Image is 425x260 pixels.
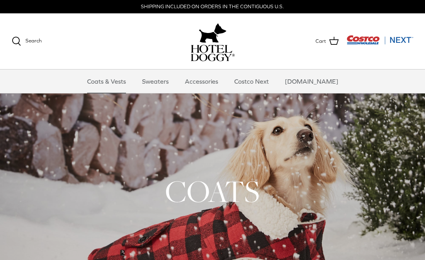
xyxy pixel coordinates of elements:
a: Sweaters [135,70,176,93]
a: Visit Costco Next [347,40,413,46]
a: Search [12,37,42,46]
a: [DOMAIN_NAME] [278,70,345,93]
a: Coats & Vests [80,70,133,93]
img: hoteldoggycom [191,45,235,61]
img: hoteldoggy.com [199,21,226,45]
img: Costco Next [347,35,413,45]
a: hoteldoggy.com hoteldoggycom [191,21,235,61]
a: Costco Next [227,70,276,93]
h1: COATS [12,172,413,211]
span: Search [26,38,42,44]
span: Cart [316,37,326,46]
a: Accessories [178,70,225,93]
a: Cart [316,36,339,46]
